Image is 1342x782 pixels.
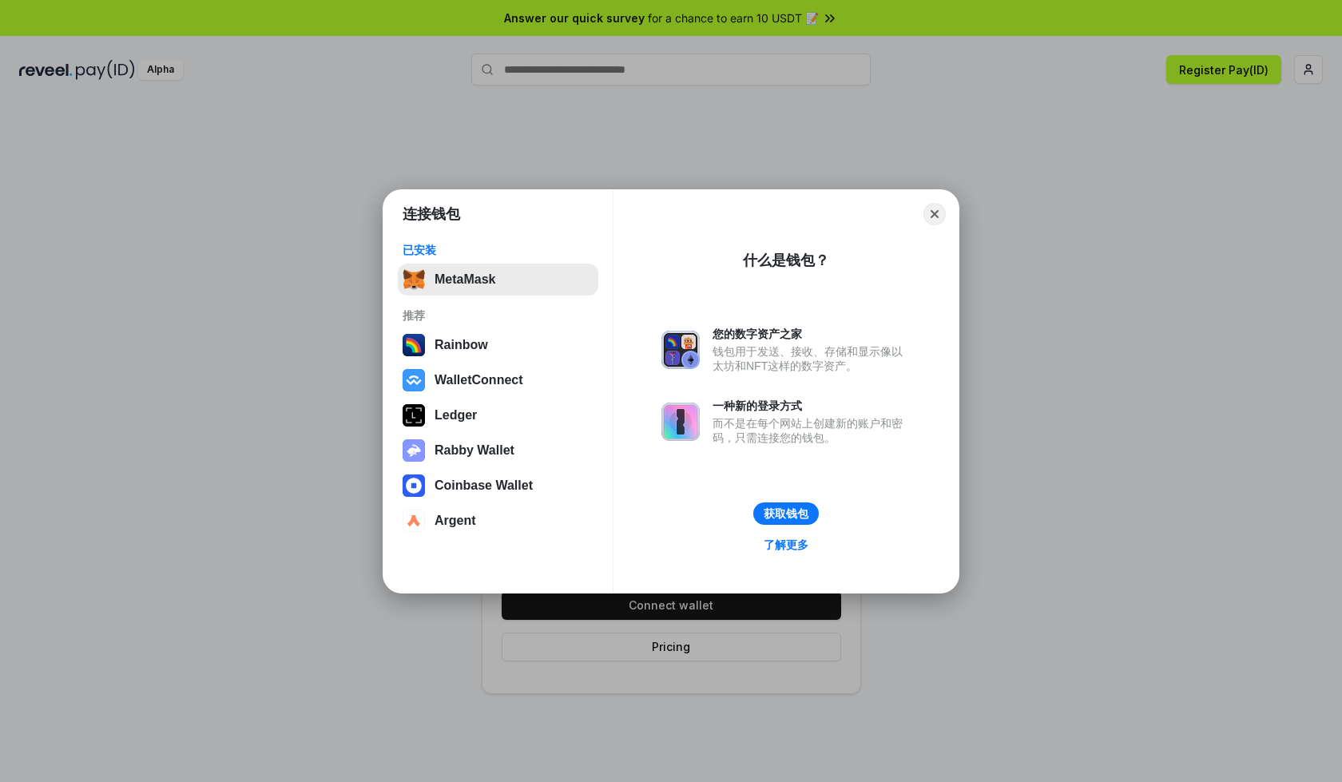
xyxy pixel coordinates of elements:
[713,344,911,373] div: 钱包用于发送、接收、存储和显示像以太坊和NFT这样的数字资产。
[713,416,911,445] div: 而不是在每个网站上创建新的账户和密码，只需连接您的钱包。
[923,203,946,225] button: Close
[403,243,594,257] div: 已安装
[661,331,700,369] img: svg+xml,%3Csvg%20xmlns%3D%22http%3A%2F%2Fwww.w3.org%2F2000%2Fsvg%22%20fill%3D%22none%22%20viewBox...
[398,435,598,466] button: Rabby Wallet
[403,334,425,356] img: svg+xml,%3Csvg%20width%3D%22120%22%20height%3D%22120%22%20viewBox%3D%220%200%20120%20120%22%20fil...
[713,399,911,413] div: 一种新的登录方式
[435,514,476,528] div: Argent
[743,251,829,270] div: 什么是钱包？
[403,204,460,224] h1: 连接钱包
[435,478,533,493] div: Coinbase Wallet
[435,338,488,352] div: Rainbow
[398,505,598,537] button: Argent
[398,264,598,296] button: MetaMask
[403,439,425,462] img: svg+xml,%3Csvg%20xmlns%3D%22http%3A%2F%2Fwww.w3.org%2F2000%2Fsvg%22%20fill%3D%22none%22%20viewBox...
[764,538,808,552] div: 了解更多
[754,534,818,555] a: 了解更多
[398,470,598,502] button: Coinbase Wallet
[398,399,598,431] button: Ledger
[403,268,425,291] img: svg+xml,%3Csvg%20fill%3D%22none%22%20height%3D%2233%22%20viewBox%3D%220%200%2035%2033%22%20width%...
[398,329,598,361] button: Rainbow
[403,474,425,497] img: svg+xml,%3Csvg%20width%3D%2228%22%20height%3D%2228%22%20viewBox%3D%220%200%2028%2028%22%20fill%3D...
[403,510,425,532] img: svg+xml,%3Csvg%20width%3D%2228%22%20height%3D%2228%22%20viewBox%3D%220%200%2028%2028%22%20fill%3D...
[764,506,808,521] div: 获取钱包
[403,404,425,427] img: svg+xml,%3Csvg%20xmlns%3D%22http%3A%2F%2Fwww.w3.org%2F2000%2Fsvg%22%20width%3D%2228%22%20height%3...
[713,327,911,341] div: 您的数字资产之家
[403,369,425,391] img: svg+xml,%3Csvg%20width%3D%2228%22%20height%3D%2228%22%20viewBox%3D%220%200%2028%2028%22%20fill%3D...
[435,408,477,423] div: Ledger
[753,502,819,525] button: 获取钱包
[403,308,594,323] div: 推荐
[398,364,598,396] button: WalletConnect
[435,443,514,458] div: Rabby Wallet
[435,373,523,387] div: WalletConnect
[661,403,700,441] img: svg+xml,%3Csvg%20xmlns%3D%22http%3A%2F%2Fwww.w3.org%2F2000%2Fsvg%22%20fill%3D%22none%22%20viewBox...
[435,272,495,287] div: MetaMask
